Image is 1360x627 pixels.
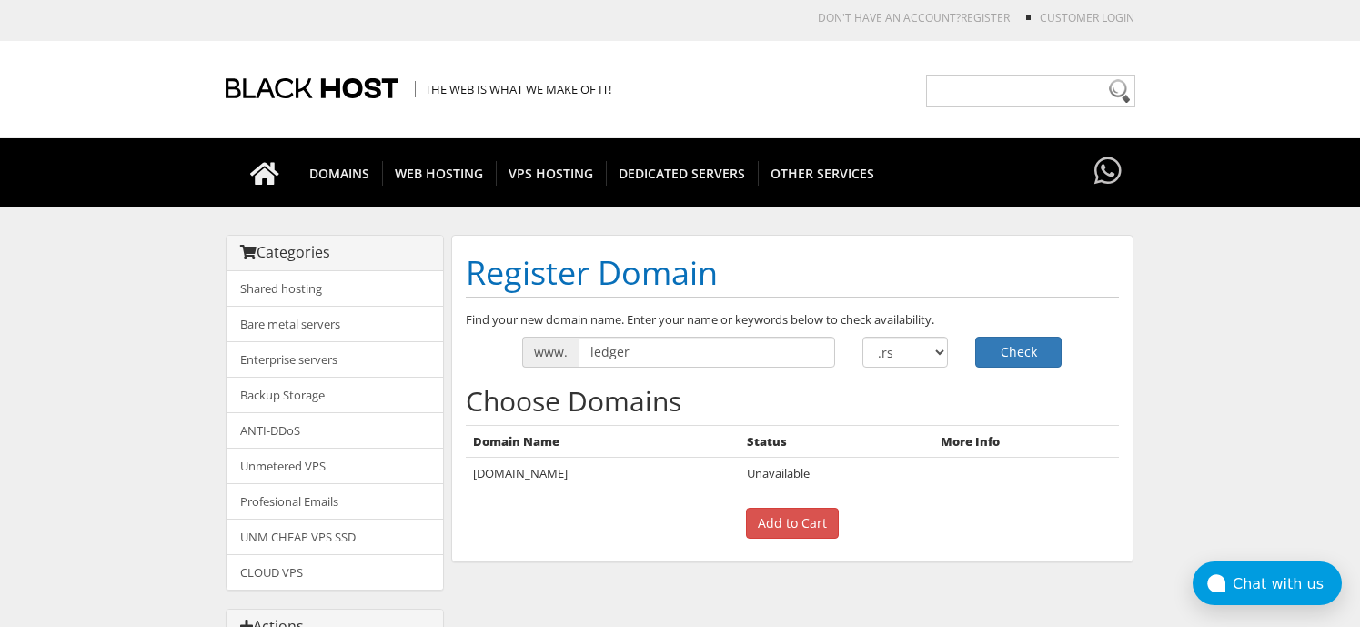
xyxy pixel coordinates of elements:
[240,245,429,261] h3: Categories
[466,425,740,458] th: Domain Name
[297,138,383,207] a: DOMAINS
[606,138,759,207] a: DEDICATED SERVERS
[1040,10,1134,25] a: Customer Login
[227,271,443,307] a: Shared hosting
[740,425,933,458] th: Status
[227,483,443,520] a: Profesional Emails
[740,458,933,490] td: Unavailable
[382,138,497,207] a: WEB HOSTING
[1193,561,1342,605] button: Chat with us
[791,10,1010,25] li: Don't have an account?
[227,377,443,413] a: Backup Storage
[496,161,607,186] span: VPS HOSTING
[297,161,383,186] span: DOMAINS
[227,554,443,590] a: CLOUD VPS
[466,249,1119,298] h1: Register Domain
[961,10,1010,25] a: REGISTER
[606,161,759,186] span: DEDICATED SERVERS
[496,138,607,207] a: VPS HOSTING
[382,161,497,186] span: WEB HOSTING
[933,425,1118,458] th: More Info
[227,519,443,555] a: UNM CHEAP VPS SSD
[415,81,611,97] span: The Web is what we make of it!
[758,138,887,207] a: OTHER SERVICES
[227,341,443,378] a: Enterprise servers
[758,161,887,186] span: OTHER SERVICES
[975,337,1062,368] button: Check
[227,412,443,449] a: ANTI-DDoS
[926,75,1135,107] input: Need help?
[746,508,839,539] input: Add to Cart
[466,386,1119,416] h2: Choose Domains
[227,306,443,342] a: Bare metal servers
[232,138,297,207] a: Go to homepage
[227,448,443,484] a: Unmetered VPS
[466,458,740,490] td: [DOMAIN_NAME]
[466,311,1119,328] p: Find your new domain name. Enter your name or keywords below to check availability.
[522,337,579,368] span: www.
[1233,575,1342,592] div: Chat with us
[1090,138,1126,206] a: Have questions?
